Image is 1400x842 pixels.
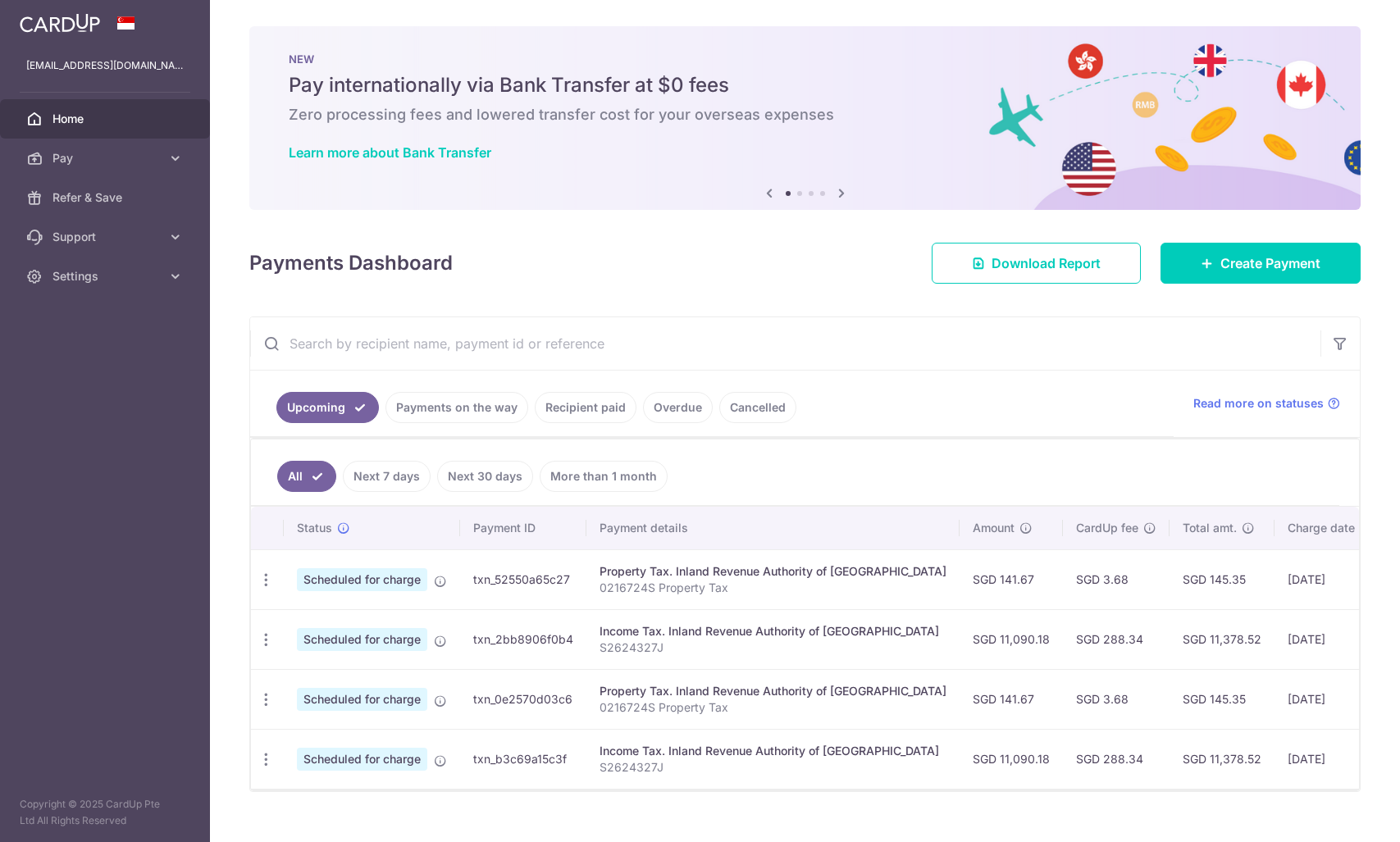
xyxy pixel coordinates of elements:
span: Scheduled for charge [297,628,427,651]
h4: Payments Dashboard [249,248,453,278]
td: txn_2bb8906f0b4 [460,609,586,669]
p: 0216724S Property Tax [600,699,946,716]
a: Payments on the way [385,392,528,423]
span: Pay [52,150,161,166]
span: Settings [52,268,161,284]
td: SGD 145.35 [1170,549,1275,609]
span: Charge date [1288,520,1355,536]
a: Overdue [643,392,713,423]
img: CardUp [20,13,100,33]
a: Next 7 days [343,461,431,492]
a: Next 30 days [437,461,533,492]
span: Scheduled for charge [297,688,427,711]
p: S2624327J [600,639,946,656]
td: SGD 141.67 [960,669,1063,729]
th: Payment ID [460,507,586,549]
td: SGD 11,090.18 [960,609,1063,669]
img: Bank transfer banner [249,26,1361,210]
td: txn_b3c69a15c3f [460,729,586,789]
a: Recipient paid [535,392,636,423]
span: Amount [973,520,1015,536]
span: Scheduled for charge [297,748,427,771]
h6: Zero processing fees and lowered transfer cost for your overseas expenses [289,105,1321,125]
td: [DATE] [1275,609,1386,669]
a: Cancelled [719,392,796,423]
td: txn_52550a65c27 [460,549,586,609]
span: Read more on statuses [1193,395,1324,412]
a: Download Report [932,243,1141,284]
p: 0216724S Property Tax [600,580,946,596]
div: Property Tax. Inland Revenue Authority of [GEOGRAPHIC_DATA] [600,563,946,580]
td: SGD 11,378.52 [1170,729,1275,789]
p: NEW [289,52,1321,66]
td: [DATE] [1275,729,1386,789]
a: More than 1 month [540,461,668,492]
td: SGD 288.34 [1063,609,1170,669]
span: Refer & Save [52,189,161,206]
a: Learn more about Bank Transfer [289,144,491,161]
p: S2624327J [600,759,946,776]
input: Search by recipient name, payment id or reference [250,317,1320,370]
a: All [277,461,336,492]
span: Total amt. [1183,520,1237,536]
span: Support [52,229,161,245]
td: [DATE] [1275,669,1386,729]
span: CardUp fee [1076,520,1138,536]
td: SGD 11,090.18 [960,729,1063,789]
a: Create Payment [1161,243,1361,284]
td: SGD 288.34 [1063,729,1170,789]
p: [EMAIL_ADDRESS][DOMAIN_NAME] [26,57,184,74]
span: Home [52,111,161,127]
div: Property Tax. Inland Revenue Authority of [GEOGRAPHIC_DATA] [600,683,946,699]
div: Income Tax. Inland Revenue Authority of [GEOGRAPHIC_DATA] [600,623,946,639]
td: SGD 141.67 [960,549,1063,609]
td: SGD 3.68 [1063,669,1170,729]
th: Payment details [586,507,960,549]
span: Create Payment [1220,253,1320,273]
td: SGD 3.68 [1063,549,1170,609]
a: Upcoming [276,392,379,423]
span: Download Report [992,253,1101,273]
span: Scheduled for charge [297,568,427,591]
td: SGD 11,378.52 [1170,609,1275,669]
td: [DATE] [1275,549,1386,609]
td: SGD 145.35 [1170,669,1275,729]
a: Read more on statuses [1193,395,1340,412]
span: Status [297,520,332,536]
td: txn_0e2570d03c6 [460,669,586,729]
div: Income Tax. Inland Revenue Authority of [GEOGRAPHIC_DATA] [600,743,946,759]
h5: Pay internationally via Bank Transfer at $0 fees [289,72,1321,98]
